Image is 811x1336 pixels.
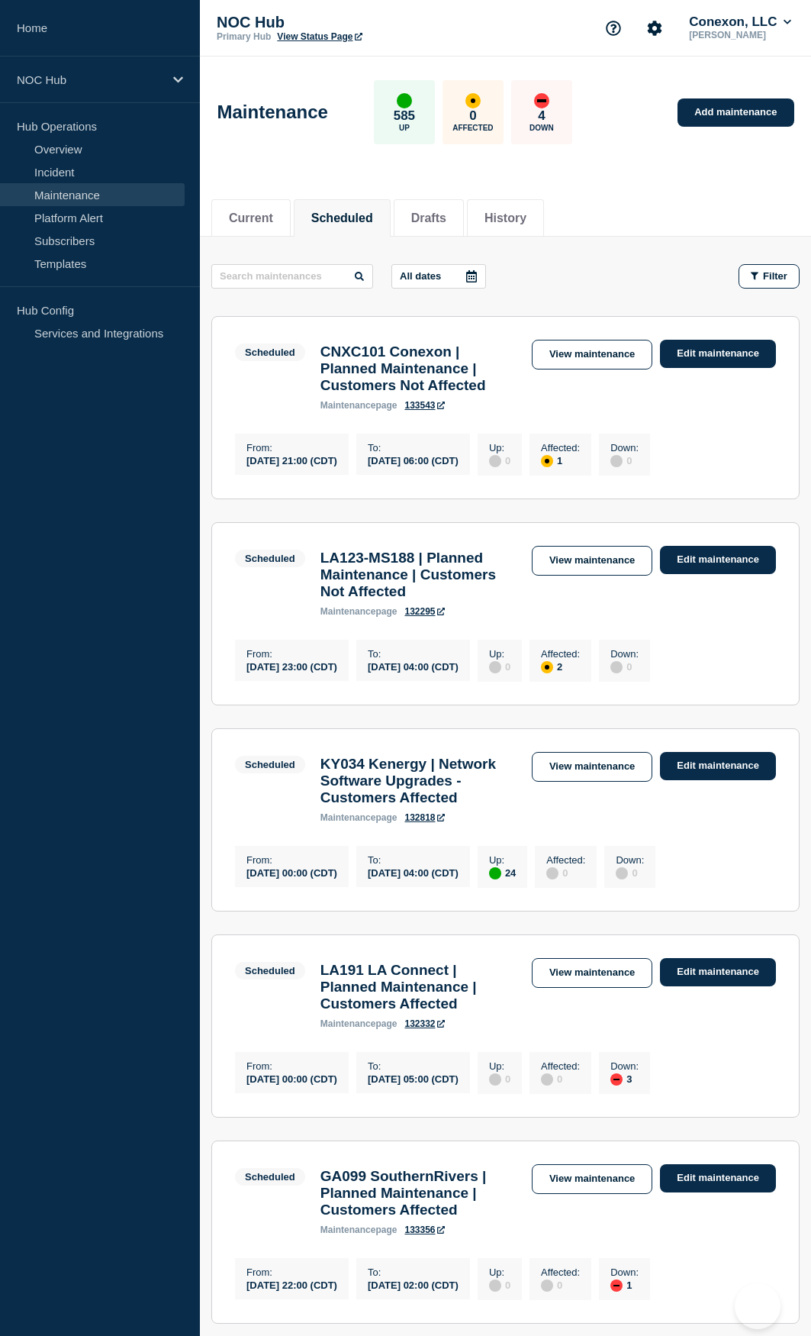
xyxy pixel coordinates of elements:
[489,1073,501,1086] div: disabled
[489,661,501,673] div: disabled
[532,546,652,576] a: View maintenance
[541,442,580,453] p: Affected :
[686,15,794,30] button: Conexon, LLC
[320,812,376,823] span: maintenance
[404,812,444,823] a: 132818
[610,1060,639,1072] p: Down :
[532,752,652,782] a: View maintenance
[320,962,517,1012] h3: LA191 LA Connect | Planned Maintenance | Customers Affected
[368,442,459,453] p: To :
[546,867,558,879] div: disabled
[400,270,441,282] p: All dates
[411,211,446,225] button: Drafts
[246,866,337,879] div: [DATE] 00:00 (CDT)
[320,1018,376,1029] span: maintenance
[735,1283,780,1329] iframe: Help Scout Beacon - Open
[245,759,295,770] div: Scheduled
[489,1267,510,1278] p: Up :
[246,1072,337,1085] div: [DATE] 00:00 (CDT)
[489,660,510,673] div: 0
[541,1060,580,1072] p: Affected :
[541,455,553,467] div: affected
[660,1164,776,1192] a: Edit maintenance
[320,550,517,600] h3: LA123-MS188 | Planned Maintenance | Customers Not Affected
[246,442,337,453] p: From :
[616,867,628,879] div: disabled
[532,958,652,988] a: View maintenance
[541,648,580,660] p: Affected :
[532,340,652,369] a: View maintenance
[404,400,444,411] a: 133543
[489,648,510,660] p: Up :
[541,660,580,673] div: 2
[489,1280,501,1292] div: disabled
[368,1060,459,1072] p: To :
[541,1267,580,1278] p: Affected :
[320,400,397,411] p: page
[489,1060,510,1072] p: Up :
[610,1073,623,1086] div: down
[217,14,522,31] p: NOC Hub
[677,98,793,127] a: Add maintenance
[489,1072,510,1086] div: 0
[546,854,585,866] p: Affected :
[229,211,273,225] button: Current
[541,1072,580,1086] div: 0
[660,546,776,574] a: Edit maintenance
[489,455,501,467] div: disabled
[246,453,337,466] div: [DATE] 21:00 (CDT)
[541,661,553,673] div: affected
[541,1073,553,1086] div: disabled
[484,211,526,225] button: History
[610,453,639,467] div: 0
[610,1072,639,1086] div: 3
[465,93,481,108] div: affected
[311,211,373,225] button: Scheduled
[399,124,410,132] p: Up
[368,660,459,673] div: [DATE] 04:00 (CDT)
[616,866,644,879] div: 0
[17,73,163,86] p: NOC Hub
[217,102,328,123] h1: Maintenance
[404,1225,444,1235] a: 133356
[246,1267,337,1278] p: From :
[534,93,549,108] div: down
[639,12,671,44] button: Account settings
[541,453,580,467] div: 1
[246,660,337,673] div: [DATE] 23:00 (CDT)
[391,264,486,289] button: All dates
[368,1267,459,1278] p: To :
[538,108,545,124] p: 4
[660,752,776,780] a: Edit maintenance
[320,812,397,823] p: page
[532,1164,652,1194] a: View maintenance
[320,1225,376,1235] span: maintenance
[660,958,776,986] a: Edit maintenance
[489,442,510,453] p: Up :
[546,866,585,879] div: 0
[489,453,510,467] div: 0
[246,648,337,660] p: From :
[660,340,776,368] a: Edit maintenance
[469,108,476,124] p: 0
[246,1278,337,1291] div: [DATE] 22:00 (CDT)
[739,264,800,289] button: Filter
[404,1018,444,1029] a: 132332
[610,1280,623,1292] div: down
[541,1278,580,1292] div: 0
[394,108,415,124] p: 585
[763,270,787,282] span: Filter
[610,442,639,453] p: Down :
[245,553,295,564] div: Scheduled
[616,854,644,866] p: Down :
[320,606,376,617] span: maintenance
[368,1072,459,1085] div: [DATE] 05:00 (CDT)
[246,854,337,866] p: From :
[610,661,623,673] div: disabled
[397,93,412,108] div: up
[368,854,459,866] p: To :
[610,660,639,673] div: 0
[217,31,271,42] p: Primary Hub
[320,344,517,394] h3: CNXC101 Conexon | Planned Maintenance | Customers Not Affected
[245,965,295,976] div: Scheduled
